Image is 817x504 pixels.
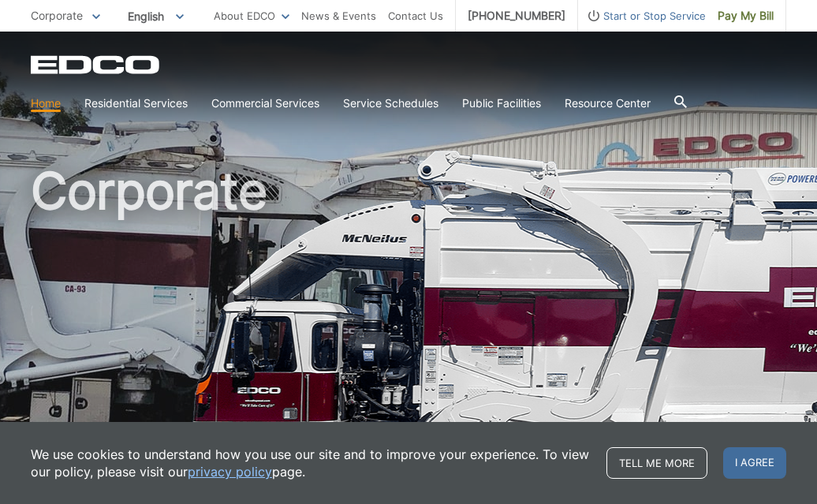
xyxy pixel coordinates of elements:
[462,95,541,112] a: Public Facilities
[31,55,162,74] a: EDCD logo. Return to the homepage.
[84,95,188,112] a: Residential Services
[188,463,272,480] a: privacy policy
[343,95,438,112] a: Service Schedules
[31,95,61,112] a: Home
[31,446,591,480] p: We use cookies to understand how you use our site and to improve your experience. To view our pol...
[388,7,443,24] a: Contact Us
[31,9,83,22] span: Corporate
[565,95,651,112] a: Resource Center
[606,447,707,479] a: Tell me more
[116,3,196,29] span: English
[214,7,289,24] a: About EDCO
[301,7,376,24] a: News & Events
[718,7,774,24] span: Pay My Bill
[211,95,319,112] a: Commercial Services
[723,447,786,479] span: I agree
